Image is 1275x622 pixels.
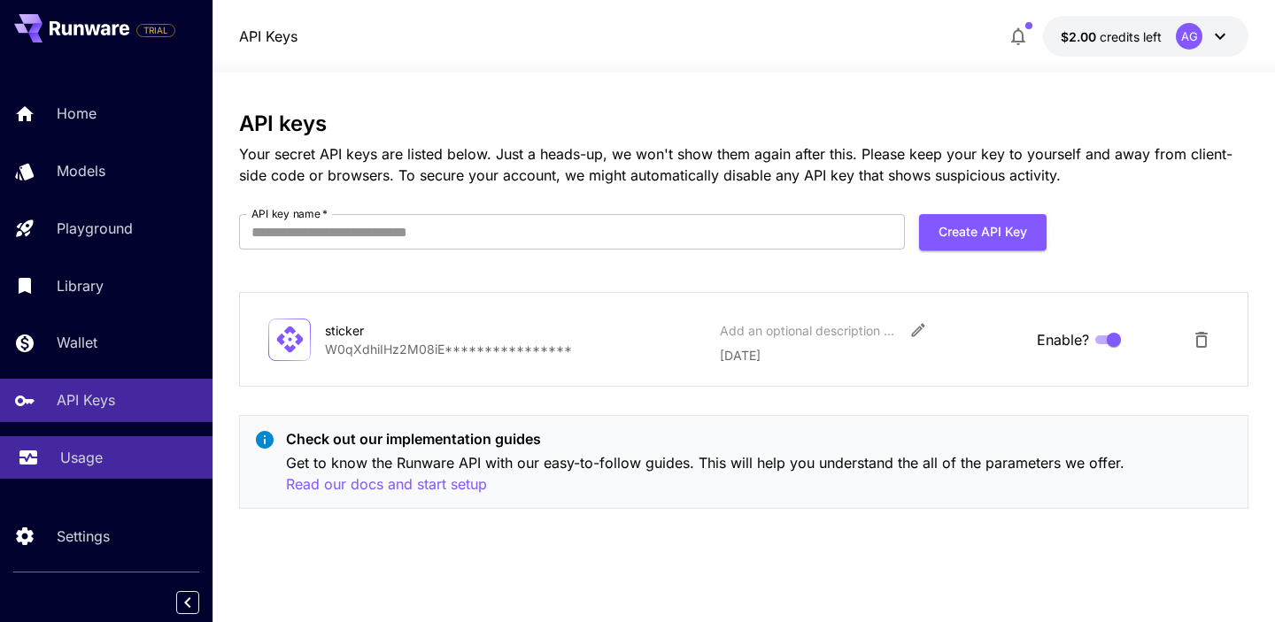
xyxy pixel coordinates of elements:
div: Add an optional description or comment [720,321,897,340]
div: sticker [325,321,502,340]
p: Playground [57,218,133,239]
a: API Keys [239,26,297,47]
p: API Keys [57,389,115,411]
div: AG [1176,23,1202,50]
p: Usage [60,447,103,468]
span: Enable? [1037,329,1089,350]
button: Create API Key [919,214,1047,250]
p: Get to know the Runware API with our easy-to-follow guides. This will help you understand the all... [286,452,1233,495]
button: Edit [902,314,934,346]
button: Collapse sidebar [176,591,199,614]
span: credits left [1100,29,1162,44]
p: Your secret API keys are listed below. Just a heads-up, we won't show them again after this. Plea... [239,143,1248,186]
p: Home [57,103,97,124]
p: [DATE] [720,346,1023,365]
button: Delete API Key [1184,322,1219,357]
button: Read our docs and start setup [286,473,487,495]
button: $1.9994AG [1043,16,1248,57]
span: Add your payment card to enable full platform functionality. [136,19,175,41]
div: Collapse sidebar [189,587,212,618]
p: Models [57,160,105,181]
p: Check out our implementation guides [286,428,1233,449]
nav: breadcrumb [239,26,297,47]
span: $2.00 [1061,29,1100,44]
label: API key name [251,206,328,221]
div: $1.9994 [1061,27,1162,46]
p: Wallet [57,332,97,353]
p: Library [57,275,104,296]
p: Settings [57,526,110,547]
span: TRIAL [137,24,174,37]
h3: API keys [239,111,1248,136]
